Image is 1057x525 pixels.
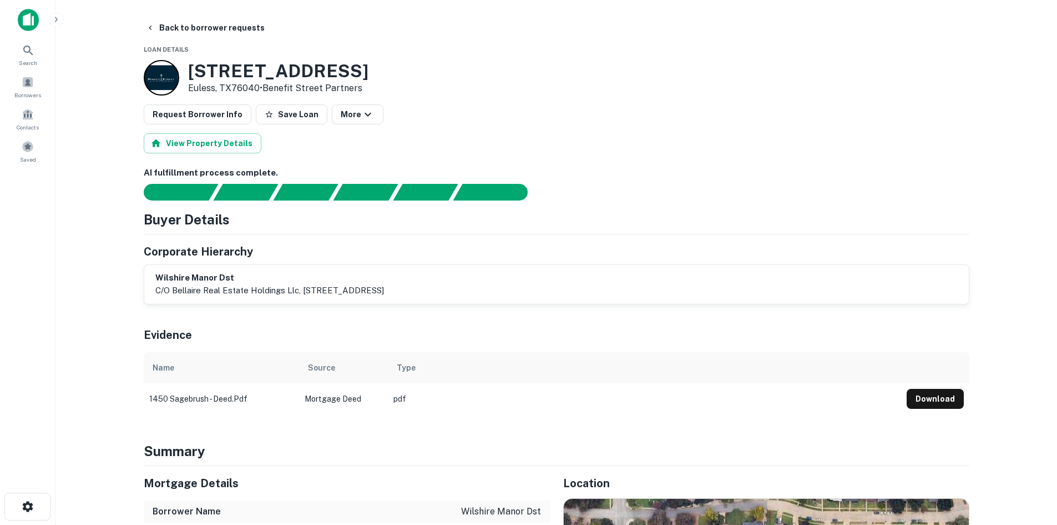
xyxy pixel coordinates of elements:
h6: wilshire manor dst [155,272,384,284]
div: Type [397,361,416,374]
a: Benefit Street Partners [262,83,362,93]
button: Back to borrower requests [141,18,269,38]
h6: Borrower Name [153,505,221,518]
button: Download [907,389,964,409]
div: Documents found, AI parsing details... [273,184,338,201]
iframe: Chat Widget [1002,436,1057,489]
h6: AI fulfillment process complete. [144,167,969,179]
p: c/o bellaire real estate holdings llc, [STREET_ADDRESS] [155,284,384,297]
td: 1450 sagebrush - deed.pdf [144,383,299,414]
p: wilshire manor dst [461,505,541,518]
span: Contacts [17,123,39,132]
div: AI fulfillment process complete. [453,184,541,201]
div: Sending borrower request to AI... [130,184,214,201]
a: Search [3,39,52,69]
span: Borrowers [14,91,41,99]
button: View Property Details [144,133,261,153]
span: Search [19,58,37,67]
h5: Mortgage Details [144,475,550,492]
td: pdf [388,383,901,414]
th: Type [388,352,901,383]
div: Source [308,361,335,374]
div: scrollable content [144,352,969,414]
button: Request Borrower Info [144,104,251,124]
h5: Location [563,475,969,492]
img: capitalize-icon.png [18,9,39,31]
th: Source [299,352,388,383]
span: Saved [20,155,36,164]
h3: [STREET_ADDRESS] [188,61,368,82]
h4: Buyer Details [144,209,230,229]
div: Principals found, still searching for contact information. This may take time... [393,184,458,201]
h5: Corporate Hierarchy [144,243,253,260]
a: Contacts [3,104,52,134]
h5: Evidence [144,327,192,343]
button: More [332,104,383,124]
button: Save Loan [256,104,327,124]
p: Euless, TX76040 • [188,82,368,95]
div: Principals found, AI now looking for contact information... [333,184,398,201]
h4: Summary [144,441,969,461]
div: Your request is received and processing... [213,184,278,201]
td: Mortgage Deed [299,383,388,414]
a: Borrowers [3,72,52,102]
th: Name [144,352,299,383]
span: Loan Details [144,46,189,53]
a: Saved [3,136,52,166]
div: Name [153,361,174,374]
